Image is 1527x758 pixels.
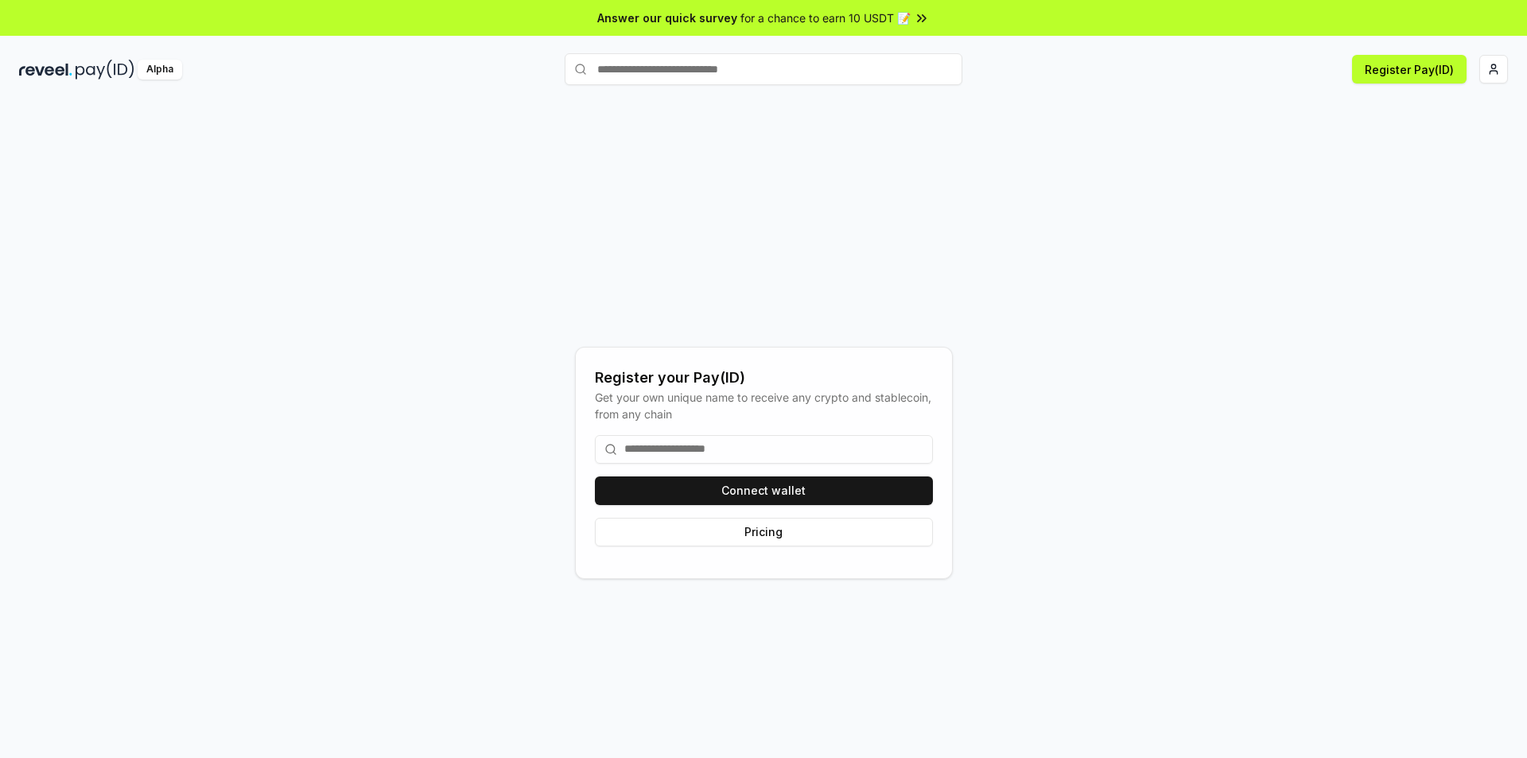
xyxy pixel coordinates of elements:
[1352,55,1467,84] button: Register Pay(ID)
[597,10,737,26] span: Answer our quick survey
[595,367,933,389] div: Register your Pay(ID)
[138,60,182,80] div: Alpha
[740,10,911,26] span: for a chance to earn 10 USDT 📝
[19,60,72,80] img: reveel_dark
[595,476,933,505] button: Connect wallet
[595,518,933,546] button: Pricing
[76,60,134,80] img: pay_id
[595,389,933,422] div: Get your own unique name to receive any crypto and stablecoin, from any chain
